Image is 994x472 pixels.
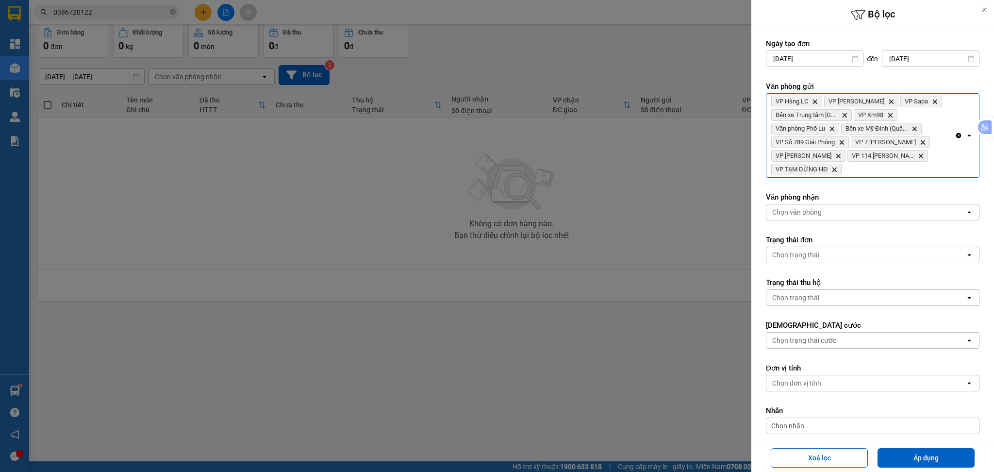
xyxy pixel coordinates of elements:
[771,164,842,175] span: VP TẠM DỪNG HĐ, close by backspace
[766,82,979,91] label: Văn phòng gửi
[766,278,979,287] label: Trạng thái thu hộ
[766,235,979,245] label: Trạng thái đơn
[771,109,852,121] span: Bến xe Trung tâm Lào Cai, close by backspace
[812,99,818,104] svg: Delete
[776,138,835,146] span: VP Số 789 Giải Phóng
[965,294,973,302] svg: open
[771,136,849,148] span: VP Số 789 Giải Phóng, close by backspace
[920,139,926,145] svg: Delete
[844,165,845,174] input: Selected VP Hàng LC, VP Bảo Hà, VP Sapa, Bến xe Trung tâm Lào Cai, VP Km98, Văn phòng Phố Lu, Bến...
[772,250,819,260] div: Chọn trạng thái
[766,320,979,330] label: [DEMOGRAPHIC_DATA] cước
[965,337,973,344] svg: open
[772,378,821,388] div: Chọn đơn vị tính
[851,136,930,148] span: VP 7 Phạm Văn Đồng, close by backspace
[771,421,804,431] span: Chọn nhãn
[772,207,822,217] div: Chọn văn phòng
[766,192,979,202] label: Văn phòng nhận
[776,166,828,173] span: VP TẠM DỪNG HĐ
[887,112,893,118] svg: Delete
[852,152,914,160] span: VP 114 Trần Nhật Duật
[776,125,825,133] span: Văn phòng Phố Lu
[965,208,973,216] svg: open
[965,251,973,259] svg: open
[882,51,979,67] input: Select a date.
[824,96,898,107] span: VP Bảo Hà, close by backspace
[965,379,973,387] svg: open
[839,139,845,145] svg: Delete
[771,123,839,135] span: Văn phòng Phố Lu, close by backspace
[776,98,808,105] span: VP Hàng LC
[771,96,822,107] span: VP Hàng LC, close by backspace
[772,336,836,345] div: Chọn trạng thái cước
[878,448,975,468] button: Áp dụng
[911,126,917,132] svg: Delete
[888,99,894,104] svg: Delete
[771,150,845,162] span: VP Gia Lâm, close by backspace
[900,96,942,107] span: VP Sapa, close by backspace
[854,109,897,121] span: VP Km98, close by backspace
[918,153,924,159] svg: Delete
[751,7,994,22] h6: Bộ lọc
[855,138,916,146] span: VP 7 Phạm Văn Đồng
[776,111,838,119] span: Bến xe Trung tâm Lào Cai
[828,98,884,105] span: VP Bảo Hà
[772,293,819,303] div: Chọn trạng thái
[858,111,883,119] span: VP Km98
[771,448,868,468] button: Xoá lọc
[932,99,938,104] svg: Delete
[867,54,878,64] span: đến
[905,98,928,105] span: VP Sapa
[845,125,908,133] span: Bến xe Mỹ Đình (Quầy 36)
[766,406,979,416] label: Nhãn
[766,51,863,67] input: Select a date.
[766,363,979,373] label: Đơn vị tính
[841,123,922,135] span: Bến xe Mỹ Đình (Quầy 36), close by backspace
[766,39,979,49] label: Ngày tạo đơn
[847,150,928,162] span: VP 114 Trần Nhật Duật, close by backspace
[829,126,835,132] svg: Delete
[831,167,837,172] svg: Delete
[955,132,962,139] svg: Clear all
[965,132,973,139] svg: open
[835,153,841,159] svg: Delete
[842,112,847,118] svg: Delete
[776,152,831,160] span: VP Gia Lâm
